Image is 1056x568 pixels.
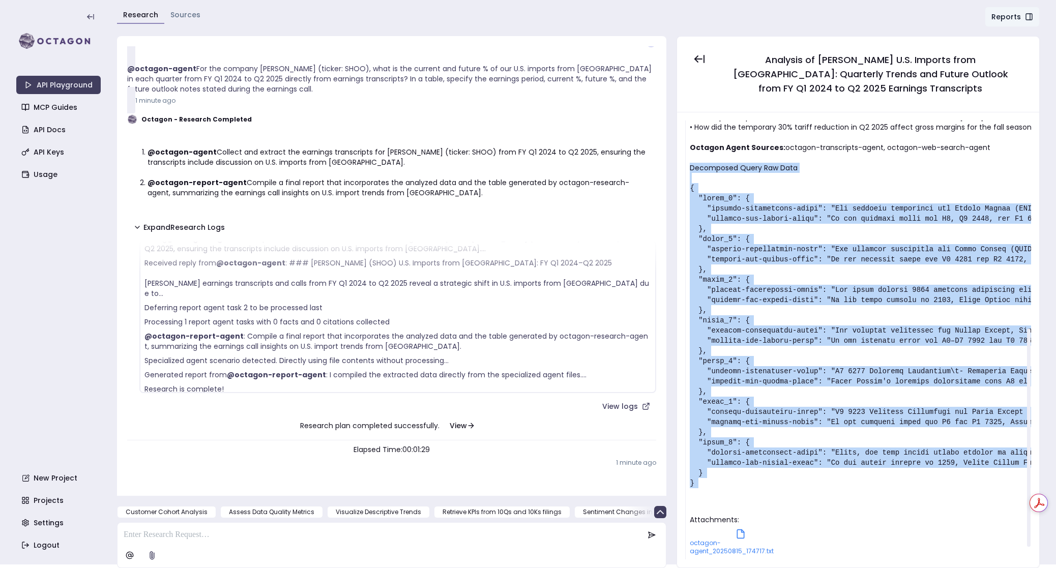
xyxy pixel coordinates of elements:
a: Sources [170,10,200,20]
p: Deferring report agent task 2 to be processed last [144,303,651,313]
p: [PERSON_NAME] earnings transcripts and calls from FY Q1 2024 to Q2 2025 reveal a strategic shift ... [144,278,651,298]
li: Compile a final report that incorporates the analyzed data and the table generated by octagon-res... [148,177,648,198]
p: For the company [PERSON_NAME] (ticker: SHOO), what is the current and future % of our U.S. import... [127,64,656,94]
a: New Project [17,469,102,487]
img: logo-rect-yK7x_WSZ.svg [16,31,101,51]
strong: @octagon-report-agent [144,331,244,341]
strong: @octagon-report-agent [227,370,326,380]
button: Analysis of [PERSON_NAME] U.S. Imports from [GEOGRAPHIC_DATA]: Quarterly Trends and Future Outloo... [714,49,1027,100]
strong: @octagon-agent [148,147,217,157]
button: Assess Data Quality Metrics [220,506,323,518]
a: Projects [17,491,102,510]
p: Research plan completed successfully. [127,415,656,436]
strong: @octagon-agent [216,258,285,268]
a: API Playground [16,76,101,94]
a: API Docs [17,121,102,139]
strong: @octagon-agent [127,64,196,74]
a: MCP Guides [17,98,102,116]
button: View [442,415,483,436]
p: Generated report from : I compiled the extracted data directly from the specialized agent files.... [144,370,651,380]
p: Specialized agent scenario detected. Directly using file contents without processing... [144,355,651,366]
button: ExpandResearch Logs [127,218,231,236]
p: Research is complete! [144,384,651,394]
a: Settings [17,514,102,532]
a: View logs [596,397,656,415]
img: Octagon [127,114,137,125]
a: octagon-agent_20250815_174717.txt [690,529,791,555]
p: Asking to complete task: Collect and extract the earnings transcripts for [PERSON_NAME] (ticker: ... [144,233,651,254]
button: Visualize Descriptive Trends [327,506,430,518]
strong: @octagon-report-agent [148,177,247,188]
a: Usage [17,165,102,184]
p: : Compile a final report that incorporates the analyzed data and the table generated by octagon-r... [144,331,651,351]
p: 1 minute ago [127,459,656,467]
p: Received reply from : ### [PERSON_NAME] (SHOO) U.S. Imports from [GEOGRAPHIC_DATA]: FY Q1 2024–Q2... [144,258,651,268]
button: Customer Cohort Analysis [117,506,216,518]
button: Retrieve KPIs from 10Qs and 10Ks filings [434,506,570,518]
strong: Octagon Agent Sources: [690,142,785,153]
button: Reports [985,7,1040,27]
li: Collect and extract the earnings transcripts for [PERSON_NAME] (ticker: SHOO) from FY Q1 2024 to ... [148,147,648,167]
span: octagon-agent_20250815_174717.txt [690,539,791,555]
button: Sentiment Changes in News for Paypal [574,506,712,518]
a: Logout [17,536,102,554]
p: Processing 1 report agent tasks with 0 facts and 0 citations collected [144,317,651,327]
span: 1 minute ago [135,96,175,105]
strong: Octagon - Research Completed [141,115,252,124]
p: Elapsed Time: 00:01:29 [127,444,656,455]
a: API Keys [17,143,102,161]
a: Research [123,10,158,20]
